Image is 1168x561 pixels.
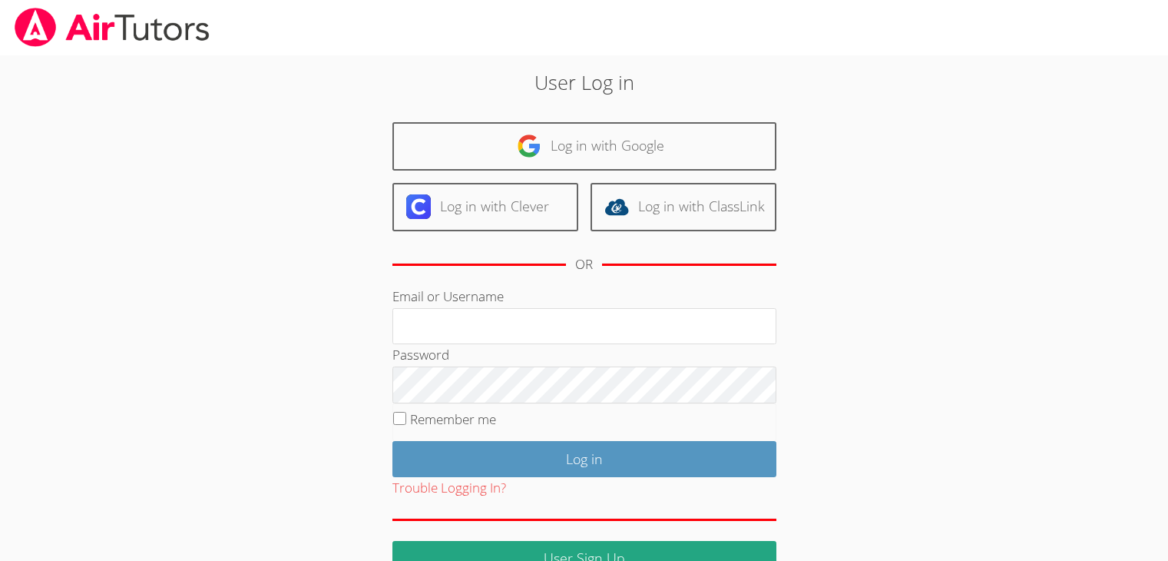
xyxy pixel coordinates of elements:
a: Log in with Clever [392,183,578,231]
button: Trouble Logging In? [392,477,506,500]
h2: User Log in [269,68,899,97]
div: OR [575,254,593,276]
img: classlink-logo-d6bb404cc1216ec64c9a2012d9dc4662098be43eaf13dc465df04b49fa7ab582.svg [604,194,629,219]
img: google-logo-50288ca7cdecda66e5e0955fdab243c47b7ad437acaf1139b6f446037453330a.svg [517,134,541,158]
a: Log in with Google [392,122,776,171]
img: airtutors_banner-c4298cdbf04f3fff15de1276eac7730deb9818008684d7c2e4769d2f7ddbe033.png [13,8,211,47]
label: Remember me [410,410,496,428]
img: clever-logo-6eab21bc6e7a338710f1a6ff85c0baf02591cd810cc4098c63d3a4b26e2feb20.svg [406,194,431,219]
a: Log in with ClassLink [591,183,776,231]
label: Password [392,346,449,363]
label: Email or Username [392,287,504,305]
input: Log in [392,441,776,477]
